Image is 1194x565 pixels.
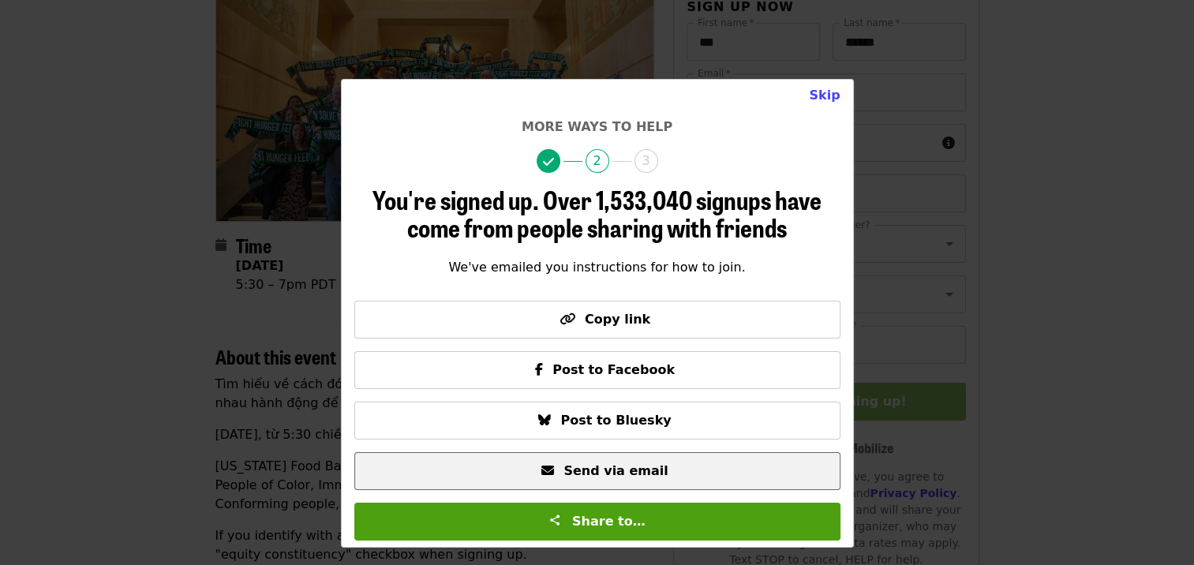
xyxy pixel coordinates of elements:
button: Post to Bluesky [354,402,840,440]
span: You're signed up. [372,181,539,218]
span: Copy link [585,312,650,327]
span: Send via email [563,463,668,478]
img: Share [548,514,561,526]
i: facebook-f icon [535,362,543,377]
button: Copy link [354,301,840,339]
span: 2 [586,149,609,173]
i: bluesky icon [538,413,551,428]
i: link icon [560,312,575,327]
span: Over 1,533,040 signups have come from people sharing with friends [407,181,822,245]
button: Share to… [354,503,840,541]
i: check icon [543,155,554,170]
span: Share to… [572,514,646,529]
button: Post to Facebook [354,351,840,389]
button: Send via email [354,452,840,490]
span: Post to Facebook [552,362,675,377]
span: Post to Bluesky [560,413,671,428]
button: Close [796,80,852,111]
i: envelope icon [541,463,554,478]
span: More ways to help [522,119,672,134]
span: 3 [634,149,658,173]
span: We've emailed you instructions for how to join. [448,260,745,275]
